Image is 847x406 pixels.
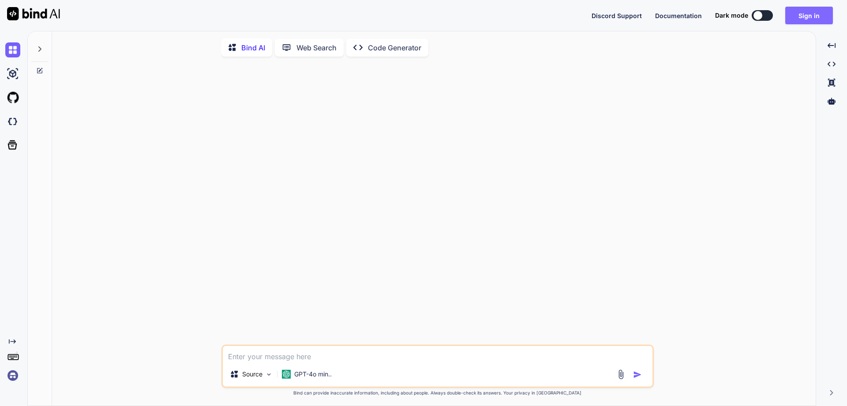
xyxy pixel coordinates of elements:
[655,11,702,20] button: Documentation
[785,7,833,24] button: Sign in
[5,90,20,105] img: githubLight
[368,42,421,53] p: Code Generator
[5,66,20,81] img: ai-studio
[5,114,20,129] img: darkCloudIdeIcon
[592,12,642,19] span: Discord Support
[296,42,337,53] p: Web Search
[655,12,702,19] span: Documentation
[5,42,20,57] img: chat
[282,370,291,379] img: GPT-4o mini
[221,390,654,396] p: Bind can provide inaccurate information, including about people. Always double-check its answers....
[294,370,332,379] p: GPT-4o min..
[265,371,273,378] img: Pick Models
[616,369,626,379] img: attachment
[5,368,20,383] img: signin
[715,11,748,20] span: Dark mode
[7,7,60,20] img: Bind AI
[241,42,265,53] p: Bind AI
[633,370,642,379] img: icon
[592,11,642,20] button: Discord Support
[242,370,262,379] p: Source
